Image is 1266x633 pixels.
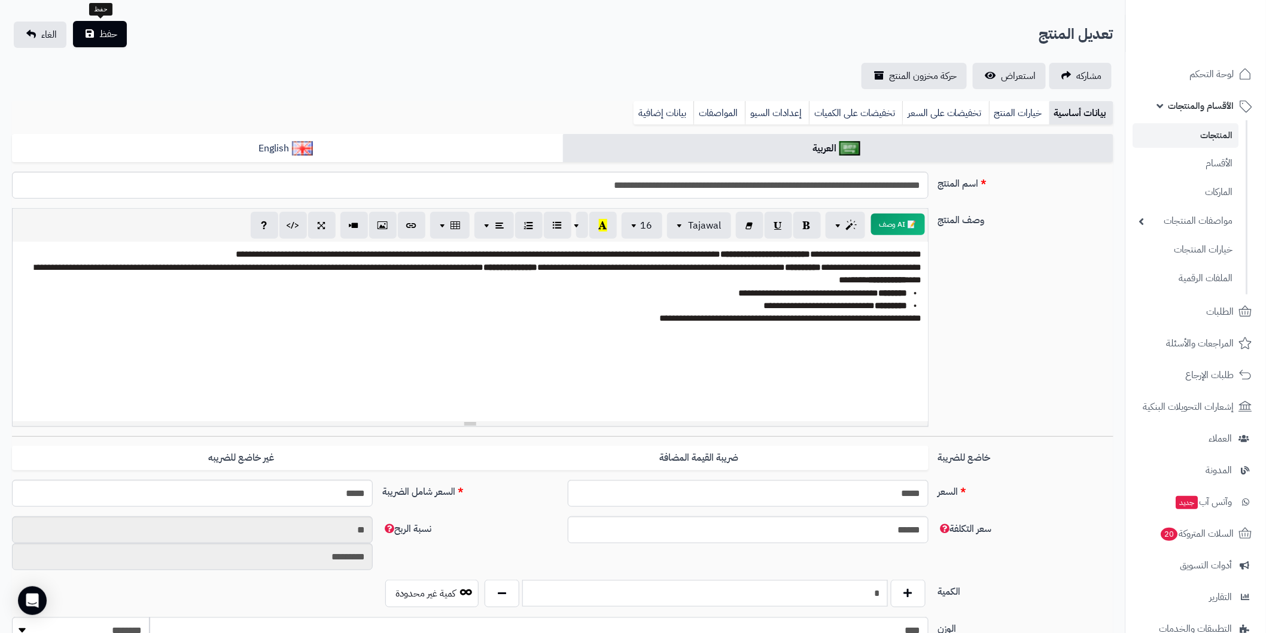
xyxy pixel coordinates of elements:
button: حفظ [73,21,127,47]
a: وآتس آبجديد [1133,488,1259,516]
a: طلبات الإرجاع [1133,361,1259,389]
span: نسبة الربح [382,522,431,536]
span: المراجعات والأسئلة [1167,335,1234,352]
span: الأقسام والمنتجات [1168,98,1234,114]
label: خاضع للضريبة [933,446,1119,465]
label: ضريبة القيمة المضافة [470,446,929,470]
a: الماركات [1133,179,1239,205]
a: إعدادات السيو [745,101,809,125]
label: السعر شامل الضريبة [378,480,563,499]
a: استعراض [973,63,1046,89]
span: استعراض [1002,69,1036,83]
a: الغاء [14,22,66,48]
span: 20 [1161,527,1178,540]
span: أدوات التسويق [1180,557,1232,574]
a: التقارير [1133,583,1259,611]
span: وآتس آب [1175,494,1232,510]
span: 16 [641,218,653,233]
a: الأقسام [1133,151,1239,176]
a: العربية [563,134,1114,163]
span: لوحة التحكم [1190,66,1234,83]
label: الكمية [933,580,1119,599]
span: حركة مخزون المنتج [889,69,957,83]
span: إشعارات التحويلات البنكية [1143,398,1234,415]
a: العملاء [1133,424,1259,453]
img: English [292,141,313,156]
a: تخفيضات على السعر [902,101,989,125]
a: المواصفات [693,101,745,125]
span: الطلبات [1207,303,1234,320]
a: خيارات المنتجات [1133,237,1239,263]
button: Tajawal [667,212,731,239]
span: جديد [1176,496,1198,509]
a: لوحة التحكم [1133,60,1259,89]
label: وصف المنتج [933,208,1119,227]
a: إشعارات التحويلات البنكية [1133,392,1259,421]
a: الملفات الرقمية [1133,266,1239,291]
div: Open Intercom Messenger [18,586,47,615]
a: حركة مخزون المنتج [862,63,967,89]
label: السعر [933,480,1119,499]
a: خيارات المنتج [989,101,1049,125]
a: بيانات إضافية [634,101,693,125]
a: بيانات أساسية [1049,101,1113,125]
label: غير خاضع للضريبه [12,446,470,470]
div: حفظ [89,3,112,16]
label: اسم المنتج [933,172,1119,191]
span: حفظ [99,27,117,41]
a: مشاركه [1049,63,1112,89]
a: المدونة [1133,456,1259,485]
button: 16 [622,212,662,239]
img: العربية [839,141,860,156]
span: التقارير [1210,589,1232,605]
a: الطلبات [1133,297,1259,326]
img: logo-2.png [1185,29,1255,54]
h2: تعديل المنتج [1039,22,1113,47]
span: العملاء [1209,430,1232,447]
span: مشاركه [1077,69,1102,83]
a: أدوات التسويق [1133,551,1259,580]
span: Tajawal [689,218,722,233]
a: المراجعات والأسئلة [1133,329,1259,358]
span: طلبات الإرجاع [1186,367,1234,384]
a: السلات المتروكة20 [1133,519,1259,548]
span: السلات المتروكة [1160,525,1234,542]
a: مواصفات المنتجات [1133,208,1239,234]
a: المنتجات [1133,123,1239,148]
span: الغاء [41,28,57,42]
span: سعر التكلفة [938,522,992,536]
span: المدونة [1206,462,1232,479]
button: 📝 AI وصف [871,214,925,235]
a: تخفيضات على الكميات [809,101,902,125]
a: English [12,134,563,163]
